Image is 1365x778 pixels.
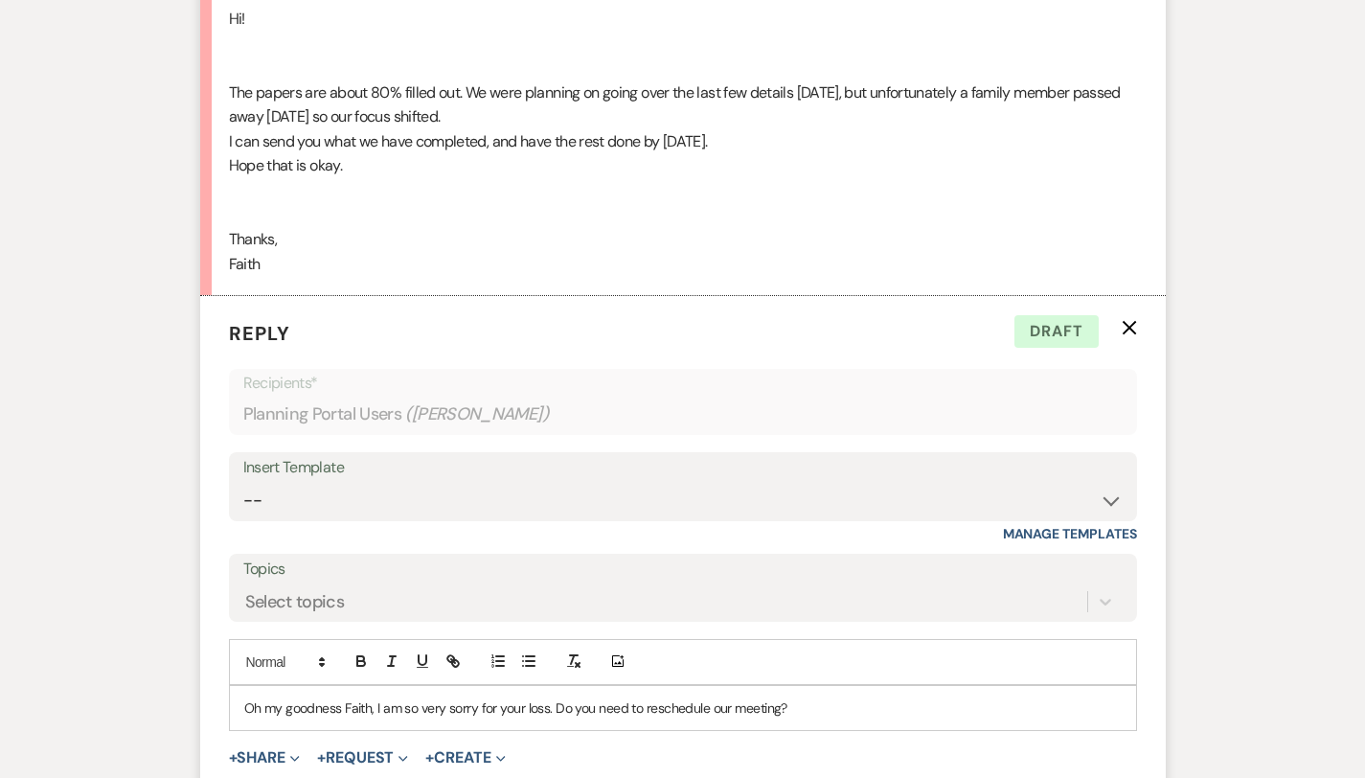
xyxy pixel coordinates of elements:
div: Planning Portal Users [243,396,1123,433]
span: ( [PERSON_NAME] ) [405,401,549,427]
button: Request [317,750,408,766]
div: Select topics [245,588,345,614]
span: + [317,750,326,766]
span: + [229,750,238,766]
button: Share [229,750,301,766]
span: Draft [1014,315,1099,348]
label: Topics [243,556,1123,583]
div: Insert Template [243,454,1123,482]
div: Hi! The papers are about 80% filled out. We were planning on going over the last few details [DAT... [229,7,1137,277]
button: Create [425,750,505,766]
span: + [425,750,434,766]
p: Oh my goodness Faith, I am so very sorry for your loss. Do you need to reschedule our meeting? [244,698,1122,719]
span: Reply [229,321,290,346]
a: Manage Templates [1003,525,1137,542]
p: Recipients* [243,371,1123,396]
